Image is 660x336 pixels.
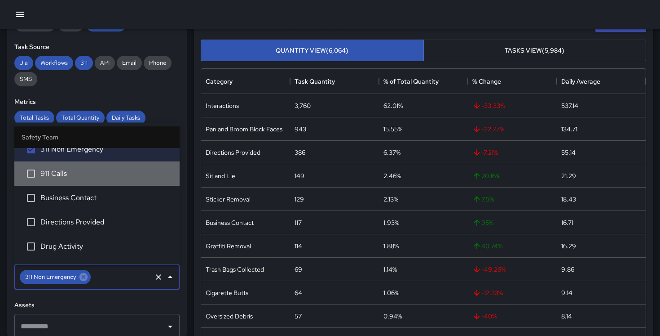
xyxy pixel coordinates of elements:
[295,125,306,134] div: 943
[206,148,260,157] div: Directions Provided
[423,40,647,62] button: Tasks View(5,984)
[472,195,494,204] span: 7.5 %
[14,42,180,52] h6: Task Source
[40,217,172,228] span: Directions Provided
[144,56,172,70] div: Phone
[561,218,573,227] div: 16.71
[561,288,572,297] div: 9.14
[472,242,502,251] span: 40.74 %
[14,56,33,70] div: Jia
[201,69,290,94] div: Category
[561,312,572,321] div: 8.14
[206,195,251,204] div: Sticker Removal
[472,125,504,134] span: -22.77 %
[561,125,577,134] div: 134.71
[201,40,424,62] button: Quantity View(6,064)
[14,75,37,83] span: SMS
[206,218,254,227] div: Business Contact
[206,69,233,94] div: Category
[383,171,401,180] div: 2.46%
[472,312,497,321] span: -40 %
[56,111,105,125] div: Total Quantity
[206,312,253,321] div: Oversized Debris
[20,272,81,282] span: 311 Non Emergency
[383,195,398,204] div: 2.13%
[561,69,600,94] div: Daily Average
[561,148,576,157] div: 55.14
[206,101,239,110] div: Interactions
[40,169,172,179] span: 911 Calls
[561,171,576,180] div: 21.29
[295,288,302,297] div: 64
[164,320,176,333] button: Open
[206,265,264,274] div: Trash Bags Collected
[206,171,235,180] div: Sit and Lie
[14,72,37,86] div: SMS
[106,111,145,125] div: Daily Tasks
[383,218,399,227] div: 1.93%
[383,312,402,321] div: 0.94%
[95,59,115,67] span: API
[40,193,172,204] span: Business Contact
[472,288,503,297] span: -12.33 %
[35,59,73,67] span: Workflows
[472,218,493,227] span: 95 %
[383,148,400,157] div: 6.37%
[295,148,305,157] div: 386
[14,126,180,148] li: Safety Team
[295,101,311,110] div: 3,760
[472,69,501,94] div: % Change
[295,171,304,180] div: 149
[164,271,176,283] button: Close
[75,56,93,70] div: 311
[561,101,578,110] div: 537.14
[295,195,304,204] div: 129
[14,97,180,107] h6: Metrics
[290,69,379,94] div: Task Quantity
[472,171,500,180] span: 20.16 %
[206,125,282,134] div: Pan and Broom Block Faces
[95,56,115,70] div: API
[206,242,251,251] div: Graffiti Removal
[14,114,54,121] span: Total Tasks
[206,288,248,297] div: Cigarette Butts
[40,242,172,252] span: Drug Activity
[383,288,399,297] div: 1.06%
[383,242,399,251] div: 1.88%
[56,114,105,121] span: Total Quantity
[35,56,73,70] div: Workflows
[295,69,335,94] div: Task Quantity
[295,312,302,321] div: 57
[561,265,574,274] div: 9.86
[106,114,145,121] span: Daily Tasks
[295,242,302,251] div: 114
[295,265,302,274] div: 69
[295,218,302,227] div: 117
[468,69,557,94] div: % Change
[472,101,505,110] span: -33.33 %
[561,242,576,251] div: 16.29
[117,56,142,70] div: Email
[557,69,646,94] div: Daily Average
[383,69,439,94] div: % of Total Quantity
[379,69,468,94] div: % of Total Quantity
[152,271,165,283] button: Clear
[472,265,506,274] span: -49.26 %
[14,111,54,125] div: Total Tasks
[383,265,397,274] div: 1.14%
[117,59,142,67] span: Email
[561,195,576,204] div: 18.43
[144,59,172,67] span: Phone
[14,59,33,67] span: Jia
[40,144,172,155] span: 311 Non Emergency
[20,270,91,284] div: 311 Non Emergency
[383,101,403,110] div: 62.01%
[75,59,93,67] span: 311
[472,148,498,157] span: -7.21 %
[383,125,402,134] div: 15.55%
[14,300,180,310] h6: Assets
